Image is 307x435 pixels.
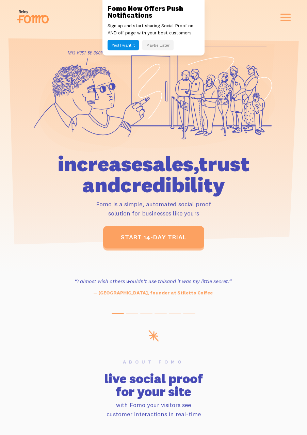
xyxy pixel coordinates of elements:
h1: increase sales, trust and credibility [25,153,282,195]
a: start 14-day trial [103,226,204,248]
h3: “I almost wish others wouldn't use this and it was my little secret.” [68,277,238,285]
p: Sign up and start sharing Social Proof on AND off page with your best customers [108,22,199,36]
p: with Fomo your visitors see customer interactions in real-time [8,400,299,419]
h6: About Fomo [8,359,299,364]
p: Fomo is a simple, automated social proof solution for businesses like yours [25,199,282,218]
button: Maybe Later [142,40,174,50]
p: — [GEOGRAPHIC_DATA], founder at Stiletto Coffee [68,289,238,296]
h2: live social proof for your site [8,372,299,398]
button: Yes! I want it [108,40,139,50]
h3: Fomo Now Offers Push Notifications [108,5,199,19]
